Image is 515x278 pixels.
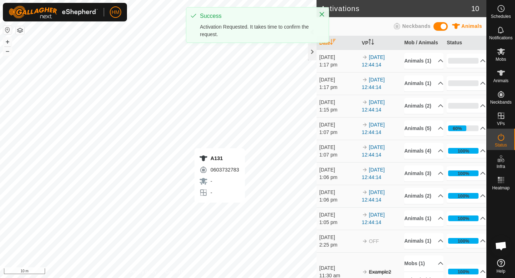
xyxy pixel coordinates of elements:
[448,215,479,221] div: 100%
[447,121,486,135] p-accordion-header: 60%
[457,193,469,199] div: 100%
[319,189,358,196] div: [DATE]
[457,268,469,275] div: 100%
[319,99,358,106] div: [DATE]
[319,106,358,114] div: 1:15 pm
[319,54,358,61] div: [DATE]
[447,189,486,203] p-accordion-header: 100%
[319,151,358,159] div: 1:07 pm
[362,54,368,60] img: arrow
[362,212,385,225] a: [DATE] 12:44:14
[448,125,479,131] div: 60%
[448,170,479,176] div: 100%
[317,36,359,50] th: Date
[362,167,385,180] a: [DATE] 12:44:14
[453,125,462,132] div: 60%
[495,143,507,147] span: Status
[319,264,358,272] div: [DATE]
[491,14,511,19] span: Schedules
[496,164,505,169] span: Infra
[359,36,402,50] th: VP
[3,26,12,34] button: Reset Map
[130,269,157,275] a: Privacy Policy
[362,269,368,275] img: arrow
[199,177,239,185] div: -
[448,269,479,274] div: 100%
[362,99,368,105] img: arrow
[404,188,443,204] p-accordion-header: Animals (2)
[471,3,479,14] span: 10
[404,255,443,272] p-accordion-header: Mobs (1)
[404,210,443,227] p-accordion-header: Animals (1)
[362,144,368,150] img: arrow
[368,40,374,46] p-sorticon: Activate to sort
[319,234,358,241] div: [DATE]
[402,23,431,29] span: Neckbands
[369,269,391,275] s: Example2
[319,174,358,181] div: 1:06 pm
[330,40,336,46] p-sorticon: Activate to sort
[319,196,358,204] div: 1:06 pm
[112,9,119,16] span: HM
[321,4,471,13] h2: Activations
[319,129,358,136] div: 1:07 pm
[457,215,469,222] div: 100%
[497,121,505,126] span: VPs
[404,75,443,91] p-accordion-header: Animals (1)
[319,166,358,174] div: [DATE]
[404,120,443,136] p-accordion-header: Animals (5)
[447,76,486,90] p-accordion-header: 0%
[447,211,486,225] p-accordion-header: 100%
[362,54,385,68] a: [DATE] 12:44:14
[362,189,368,195] img: arrow
[448,58,479,64] div: 0%
[448,148,479,154] div: 100%
[16,26,24,35] button: Map Layers
[362,77,368,83] img: arrow
[319,211,358,219] div: [DATE]
[447,166,486,180] p-accordion-header: 100%
[448,193,479,199] div: 100%
[457,170,469,177] div: 100%
[401,36,444,50] th: Mob / Animals
[9,6,98,19] img: Gallagher Logo
[404,165,443,182] p-accordion-header: Animals (3)
[448,80,479,86] div: 0%
[165,269,186,275] a: Contact Us
[447,54,486,68] p-accordion-header: 0%
[461,23,482,29] span: Animals
[3,47,12,55] button: –
[362,212,368,218] img: arrow
[199,165,239,174] div: 0603732783
[362,122,385,135] a: [DATE] 12:44:14
[362,189,385,203] a: [DATE] 12:44:14
[493,79,509,83] span: Animals
[369,238,379,244] span: OFF
[490,235,512,257] div: Open chat
[319,84,358,91] div: 1:17 pm
[404,98,443,114] p-accordion-header: Animals (2)
[362,167,368,173] img: arrow
[496,269,505,273] span: Help
[447,99,486,113] p-accordion-header: 0%
[444,36,486,50] th: Status
[319,144,358,151] div: [DATE]
[496,57,506,61] span: Mobs
[404,233,443,249] p-accordion-header: Animals (1)
[362,144,385,158] a: [DATE] 12:44:14
[490,100,511,104] span: Neckbands
[319,61,358,69] div: 1:17 pm
[319,241,358,249] div: 2:25 pm
[362,99,385,113] a: [DATE] 12:44:14
[317,9,327,19] button: Close
[404,53,443,69] p-accordion-header: Animals (1)
[199,188,239,197] div: -
[200,23,312,38] div: Activation Requested. It takes time to confirm the request.
[362,238,368,244] img: arrow
[448,238,479,244] div: 100%
[199,154,239,163] div: A131
[487,256,515,276] a: Help
[3,38,12,46] button: +
[448,103,479,109] div: 0%
[319,121,358,129] div: [DATE]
